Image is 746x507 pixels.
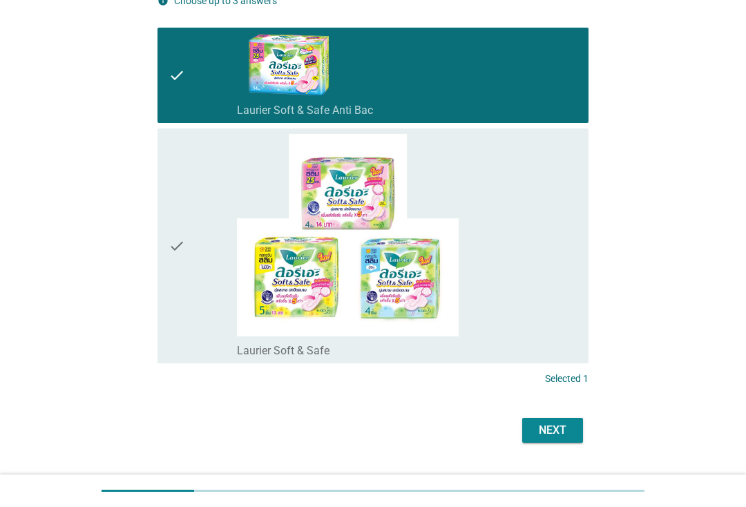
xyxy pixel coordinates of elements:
[522,418,583,443] button: Next
[237,33,341,96] img: aeb0d3f6-73fa-4743-9237-0741ca340e36-ss-slim-anti-25-wing-2.png
[533,422,572,439] div: Next
[237,134,459,337] img: c2995e14-462d-44fc-8aff-f91b9c4a733e---1.png
[169,134,185,358] i: check
[237,344,329,358] label: Laurier Soft & Safe
[169,33,185,117] i: check
[545,372,589,386] p: Selected 1
[237,104,373,117] label: Laurier Soft & Safe Anti Bac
